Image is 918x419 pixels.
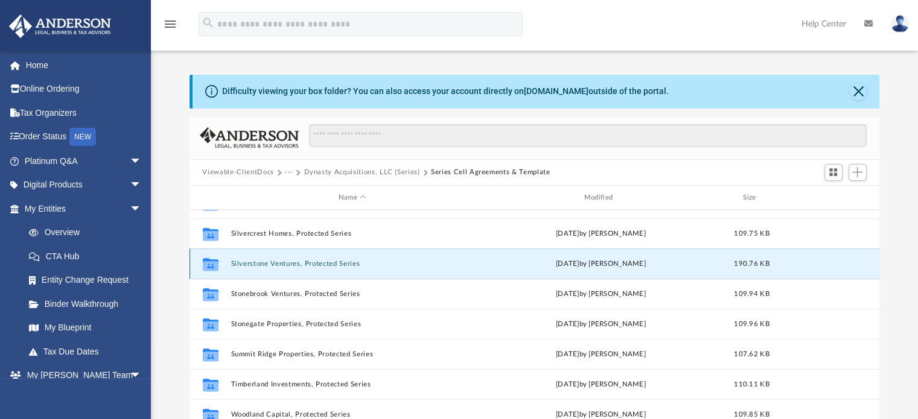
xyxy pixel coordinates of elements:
button: Series Cell Agreements & Template [431,167,550,178]
div: Difficulty viewing your box folder? You can also access your account directly on outside of the p... [222,85,669,98]
img: User Pic [891,15,909,33]
button: Silvercrest Homes, Protected Series [231,230,474,238]
a: Digital Productsarrow_drop_down [8,173,160,197]
span: 190.76 KB [734,260,769,267]
div: by [PERSON_NAME] [479,259,722,269]
a: Tax Organizers [8,101,160,125]
button: Switch to Grid View [824,164,843,181]
span: arrow_drop_down [130,173,154,198]
div: [DATE] by [PERSON_NAME] [479,379,722,390]
a: Home [8,53,160,77]
a: My Blueprint [17,316,154,340]
span: [DATE] [556,260,579,267]
button: Dynasty Acquisitions, LLC (Series) [304,167,419,178]
div: id [781,192,865,203]
div: id [194,192,225,203]
div: [DATE] by [PERSON_NAME] [479,349,722,360]
button: Close [850,83,867,100]
a: My Entitiesarrow_drop_down [8,197,160,221]
button: Silverstone Ventures, Protected Series [231,260,474,268]
button: Summit Ridge Properties, Protected Series [231,350,474,358]
input: Search files and folders [309,124,866,147]
button: Woodland Capital, Protected Series [231,411,474,418]
span: 109.94 KB [734,291,769,297]
button: Stonegate Properties, Protected Series [231,320,474,328]
span: 109.96 KB [734,321,769,327]
a: Binder Walkthrough [17,292,160,316]
a: CTA Hub [17,244,160,268]
div: [DATE] by [PERSON_NAME] [479,289,722,300]
span: arrow_drop_down [130,149,154,174]
span: 110.11 KB [734,381,769,388]
a: Overview [17,221,160,245]
a: Online Ordering [8,77,160,101]
span: 109.75 KB [734,230,769,237]
div: Size [727,192,776,203]
a: Entity Change Request [17,268,160,292]
div: [DATE] by [PERSON_NAME] [479,319,722,330]
a: [DOMAIN_NAME] [524,86,588,96]
button: Add [849,164,867,181]
span: arrow_drop_down [130,197,154,221]
button: Stonebrook Ventures, Protected Series [231,290,474,298]
div: Name [230,192,473,203]
span: arrow_drop_down [130,364,154,388]
img: Anderson Advisors Platinum Portal [5,14,115,38]
div: NEW [69,128,96,146]
span: 107.62 KB [734,351,769,358]
a: menu [163,23,177,31]
a: My [PERSON_NAME] Teamarrow_drop_down [8,364,154,388]
button: Timberland Investments, Protected Series [231,380,474,388]
a: Tax Due Dates [17,339,160,364]
a: Order StatusNEW [8,125,160,150]
span: 109.85 KB [734,411,769,418]
button: Viewable-ClientDocs [202,167,273,178]
div: Modified [479,192,722,203]
div: [DATE] by [PERSON_NAME] [479,228,722,239]
i: menu [163,17,177,31]
a: Platinum Q&Aarrow_drop_down [8,149,160,173]
button: ··· [285,167,293,178]
i: search [202,16,215,30]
